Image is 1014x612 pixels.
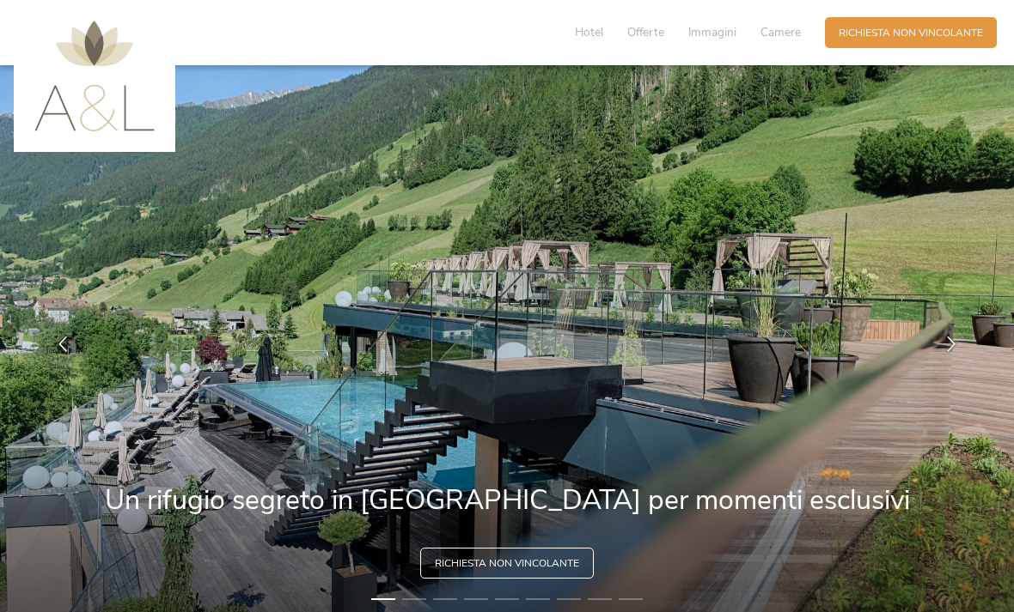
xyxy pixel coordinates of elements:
span: Richiesta non vincolante [839,26,983,40]
img: AMONTI & LUNARIS Wellnessresort [34,21,155,131]
span: Offerte [627,24,664,40]
span: Camere [760,24,801,40]
span: Hotel [575,24,603,40]
span: Richiesta non vincolante [435,556,579,571]
span: Immagini [688,24,736,40]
